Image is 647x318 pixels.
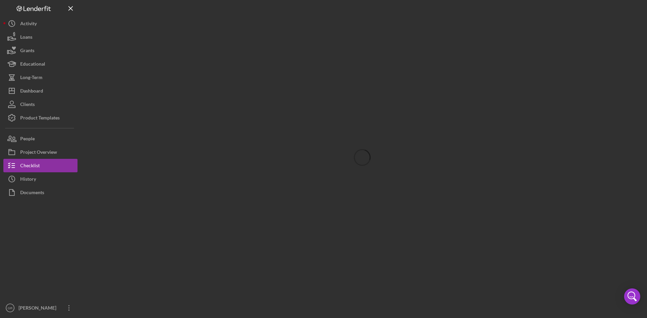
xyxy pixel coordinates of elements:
div: Project Overview [20,145,57,161]
button: Dashboard [3,84,78,98]
div: [PERSON_NAME] [17,301,61,316]
button: Checklist [3,159,78,172]
button: Documents [3,186,78,199]
div: Dashboard [20,84,43,99]
button: Clients [3,98,78,111]
div: Product Templates [20,111,60,126]
button: History [3,172,78,186]
button: Product Templates [3,111,78,125]
div: Activity [20,17,37,32]
div: Checklist [20,159,40,174]
text: GR [8,306,12,310]
div: People [20,132,35,147]
button: Grants [3,44,78,57]
button: Long-Term [3,71,78,84]
button: Loans [3,30,78,44]
div: Open Intercom Messenger [624,288,640,305]
button: People [3,132,78,145]
button: GR[PERSON_NAME] [3,301,78,315]
button: Activity [3,17,78,30]
button: Educational [3,57,78,71]
div: Documents [20,186,44,201]
div: Educational [20,57,45,72]
div: Long-Term [20,71,42,86]
div: History [20,172,36,187]
button: Project Overview [3,145,78,159]
div: Clients [20,98,35,113]
div: Loans [20,30,32,45]
div: Grants [20,44,34,59]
